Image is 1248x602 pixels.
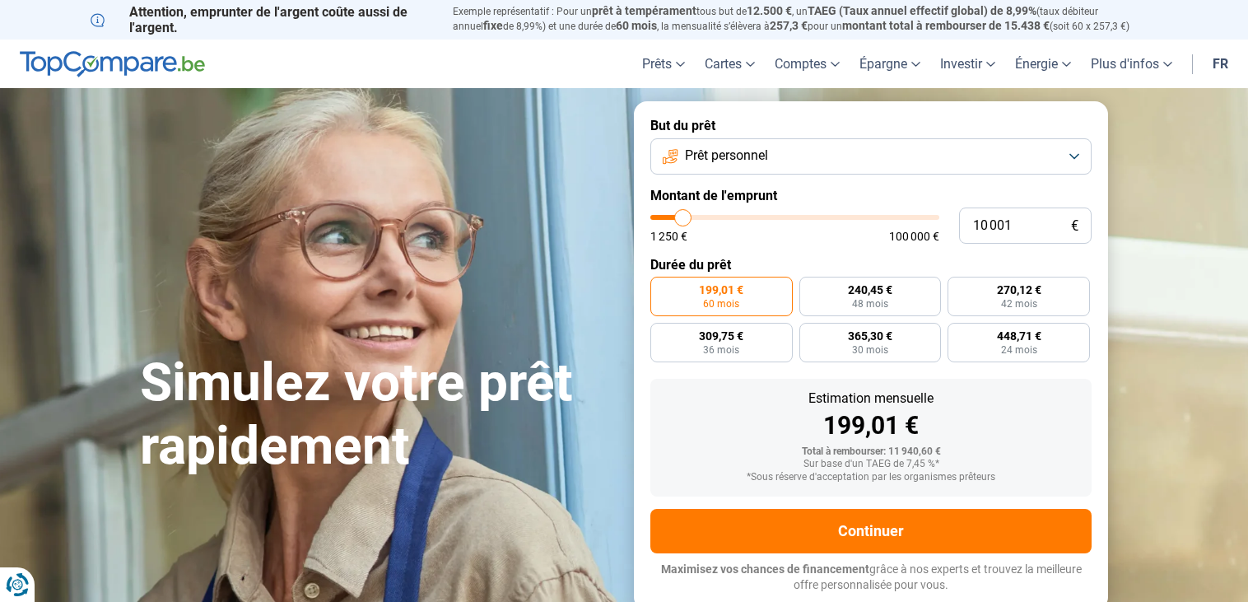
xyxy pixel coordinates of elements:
[140,352,614,478] h1: Simulez votre prêt rapidement
[997,330,1041,342] span: 448,71 €
[664,413,1078,438] div: 199,01 €
[699,284,743,296] span: 199,01 €
[1071,219,1078,233] span: €
[664,472,1078,483] div: *Sous réserve d'acceptation par les organismes prêteurs
[1001,299,1037,309] span: 42 mois
[661,562,869,576] span: Maximisez vos chances de financement
[997,284,1041,296] span: 270,12 €
[650,257,1092,273] label: Durée du prêt
[650,138,1092,175] button: Prêt personnel
[930,40,1005,88] a: Investir
[650,231,687,242] span: 1 250 €
[765,40,850,88] a: Comptes
[650,509,1092,553] button: Continuer
[616,19,657,32] span: 60 mois
[20,51,205,77] img: TopCompare
[650,188,1092,203] label: Montant de l'emprunt
[848,330,892,342] span: 365,30 €
[664,459,1078,470] div: Sur base d'un TAEG de 7,45 %*
[842,19,1050,32] span: montant total à rembourser de 15.438 €
[592,4,696,17] span: prêt à tempérament
[848,284,892,296] span: 240,45 €
[1081,40,1182,88] a: Plus d'infos
[852,345,888,355] span: 30 mois
[650,562,1092,594] p: grâce à nos experts et trouvez la meilleure offre personnalisée pour vous.
[703,299,739,309] span: 60 mois
[699,330,743,342] span: 309,75 €
[483,19,503,32] span: fixe
[852,299,888,309] span: 48 mois
[747,4,792,17] span: 12.500 €
[1005,40,1081,88] a: Énergie
[695,40,765,88] a: Cartes
[703,345,739,355] span: 36 mois
[770,19,808,32] span: 257,3 €
[1203,40,1238,88] a: fr
[664,446,1078,458] div: Total à rembourser: 11 940,60 €
[1001,345,1037,355] span: 24 mois
[685,147,768,165] span: Prêt personnel
[808,4,1036,17] span: TAEG (Taux annuel effectif global) de 8,99%
[850,40,930,88] a: Épargne
[889,231,939,242] span: 100 000 €
[632,40,695,88] a: Prêts
[453,4,1157,34] p: Exemple représentatif : Pour un tous but de , un (taux débiteur annuel de 8,99%) et une durée de ...
[91,4,433,35] p: Attention, emprunter de l'argent coûte aussi de l'argent.
[664,392,1078,405] div: Estimation mensuelle
[650,118,1092,133] label: But du prêt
